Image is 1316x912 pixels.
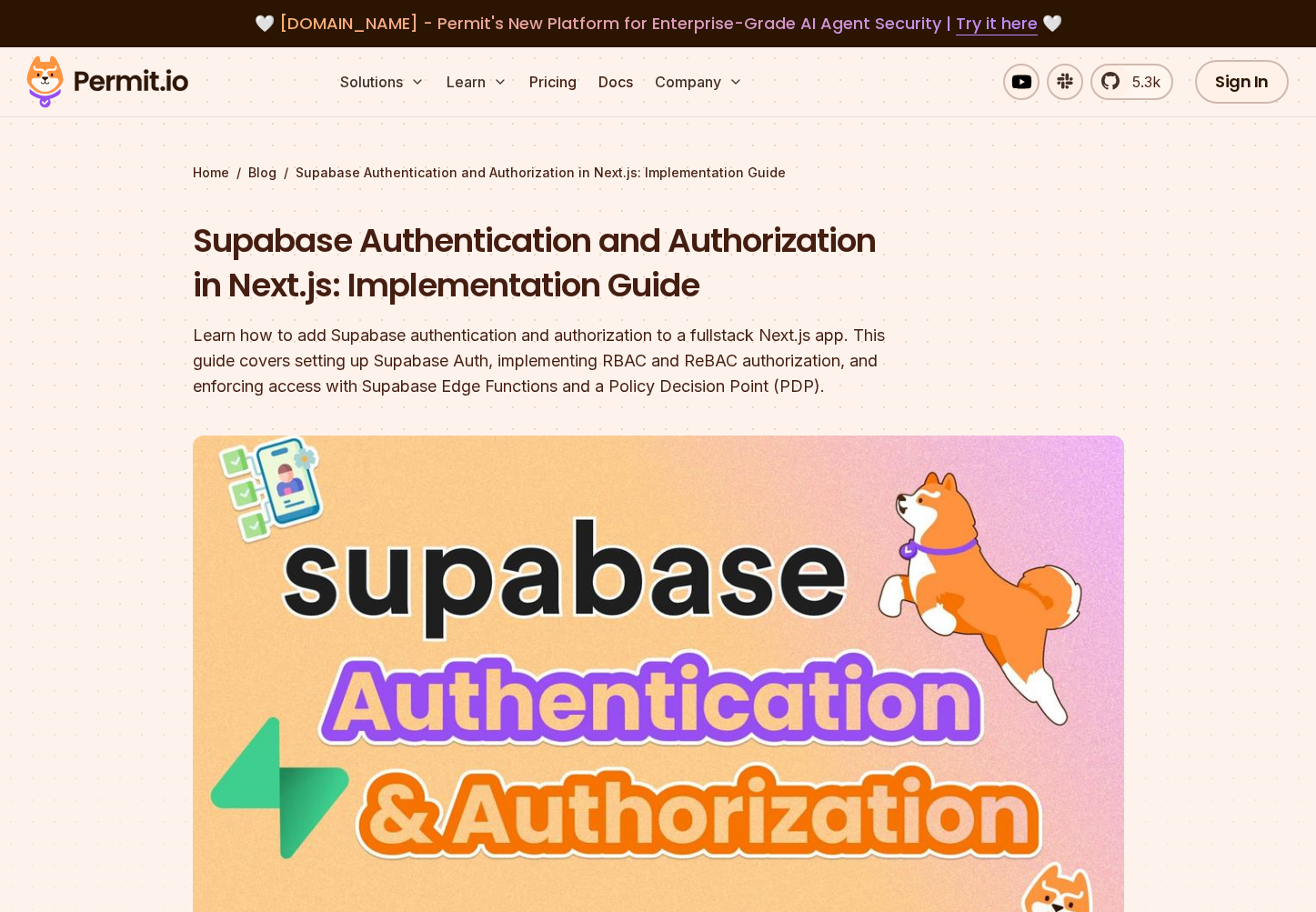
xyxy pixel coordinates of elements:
[956,12,1038,35] a: Try it here
[1121,71,1160,93] span: 5.3k
[648,64,750,100] button: Company
[1195,60,1289,104] a: Sign In
[193,218,891,308] h1: Supabase Authentication and Authorization in Next.js: Implementation Guide
[193,164,229,182] a: Home
[18,51,196,113] img: Permit logo
[193,323,891,399] div: Learn how to add Supabase authentication and authorization to a fullstack Next.js app. This guide...
[591,64,640,100] a: Docs
[193,164,1124,182] div: / /
[1090,64,1173,100] a: 5.3k
[333,64,432,100] button: Solutions
[439,64,515,100] button: Learn
[44,11,1272,36] div: 🤍 🤍
[522,64,584,100] a: Pricing
[279,12,1038,35] span: [DOMAIN_NAME] - Permit's New Platform for Enterprise-Grade AI Agent Security |
[248,164,276,182] a: Blog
